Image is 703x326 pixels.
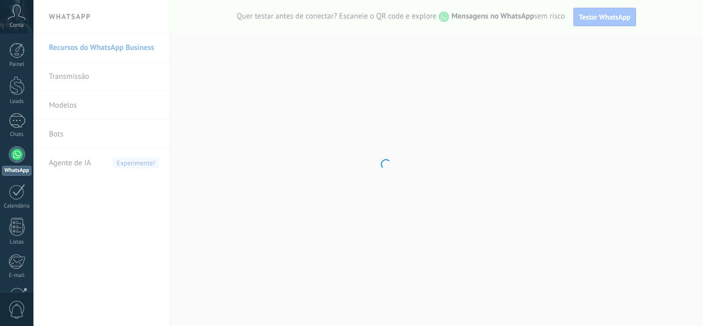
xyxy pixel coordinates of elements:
span: Conta [10,22,24,29]
div: Chats [2,131,32,138]
div: Leads [2,98,32,105]
div: Listas [2,239,32,246]
div: WhatsApp [2,166,31,176]
div: Calendário [2,203,32,210]
div: E-mail [2,272,32,279]
div: Painel [2,61,32,68]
